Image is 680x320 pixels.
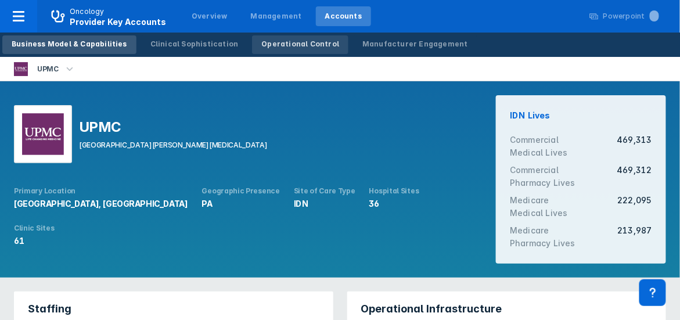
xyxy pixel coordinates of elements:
[261,39,339,49] div: Operational Control
[14,235,54,247] div: 61
[150,39,239,49] div: Clinical Sophistication
[294,186,355,196] div: Site of Care Type
[510,109,652,122] div: IDN Lives
[639,279,666,306] div: Contact Support
[182,6,237,26] a: Overview
[316,6,372,26] a: Accounts
[242,6,311,26] a: Management
[510,224,581,250] div: Medicare Pharmacy Lives
[362,39,468,49] div: Manufacturer Engagement
[618,194,652,220] div: 222,095
[510,194,581,220] div: Medicare Medical Lives
[510,164,581,189] div: Commercial Pharmacy Lives
[79,120,268,135] div: UPMC
[202,198,280,210] div: PA
[79,139,268,151] div: [GEOGRAPHIC_DATA][PERSON_NAME][MEDICAL_DATA]
[325,11,362,21] div: Accounts
[617,134,652,159] div: 469,313
[361,302,502,316] span: Operational Infrastructure
[14,224,54,233] div: Clinic Sites
[617,164,652,189] div: 469,312
[192,11,228,21] div: Overview
[252,35,348,54] a: Operational Control
[33,61,63,77] div: UPMC
[14,62,28,76] img: upmc
[353,35,477,54] a: Manufacturer Engagement
[141,35,248,54] a: Clinical Sophistication
[603,11,659,21] div: Powerpoint
[510,134,581,159] div: Commercial Medical Lives
[369,186,419,196] div: Hospital Sites
[202,186,280,196] div: Geographic Presence
[251,11,302,21] div: Management
[618,224,652,250] div: 213,987
[70,17,166,27] span: Provider Key Accounts
[12,39,127,49] div: Business Model & Capabilities
[2,35,136,54] a: Business Model & Capabilities
[28,302,71,316] span: Staffing
[70,6,105,17] p: Oncology
[14,186,188,196] div: Primary Location
[294,198,355,210] div: IDN
[14,198,188,210] div: [GEOGRAPHIC_DATA], [GEOGRAPHIC_DATA]
[14,105,72,163] img: upmc
[369,198,419,210] div: 36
